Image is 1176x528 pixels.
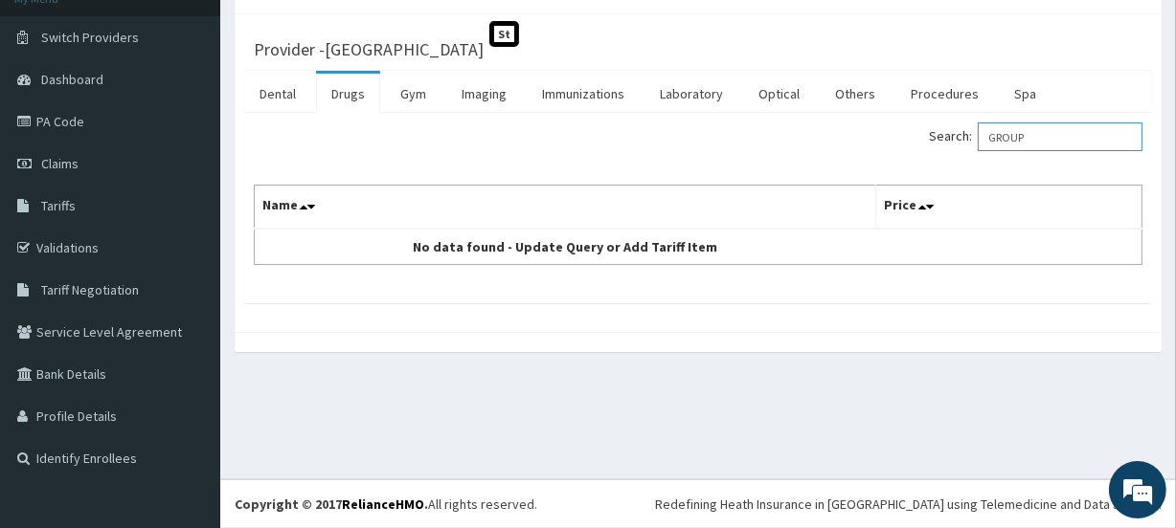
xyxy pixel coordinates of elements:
span: Tariffs [41,197,76,214]
a: RelianceHMO [342,495,424,513]
a: Gym [385,74,441,114]
span: Dashboard [41,71,103,88]
span: Claims [41,155,79,172]
th: Price [875,186,1142,230]
a: Drugs [316,74,380,114]
th: Name [255,186,876,230]
a: Optical [743,74,815,114]
textarea: Type your message and hit 'Enter' [10,337,365,404]
label: Search: [929,122,1142,151]
h3: Provider - [GEOGRAPHIC_DATA] [254,41,484,58]
a: Dental [244,74,311,114]
img: d_794563401_company_1708531726252_794563401 [35,96,78,143]
a: Laboratory [645,74,738,114]
input: Search: [978,122,1142,151]
span: Switch Providers [41,29,139,46]
footer: All rights reserved. [220,479,1176,528]
td: No data found - Update Query or Add Tariff Item [255,229,876,265]
a: Procedures [895,74,994,114]
div: Redefining Heath Insurance in [GEOGRAPHIC_DATA] using Telemedicine and Data Science! [655,495,1162,514]
span: Tariff Negotiation [41,281,139,298]
a: Imaging [446,74,522,114]
strong: Copyright © 2017 . [235,495,428,513]
div: Minimize live chat window [314,10,360,55]
div: Chat with us now [100,107,322,132]
a: Others [820,74,891,114]
span: St [489,21,519,47]
a: Spa [999,74,1052,114]
a: Immunizations [527,74,640,114]
span: We're online! [111,148,264,341]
